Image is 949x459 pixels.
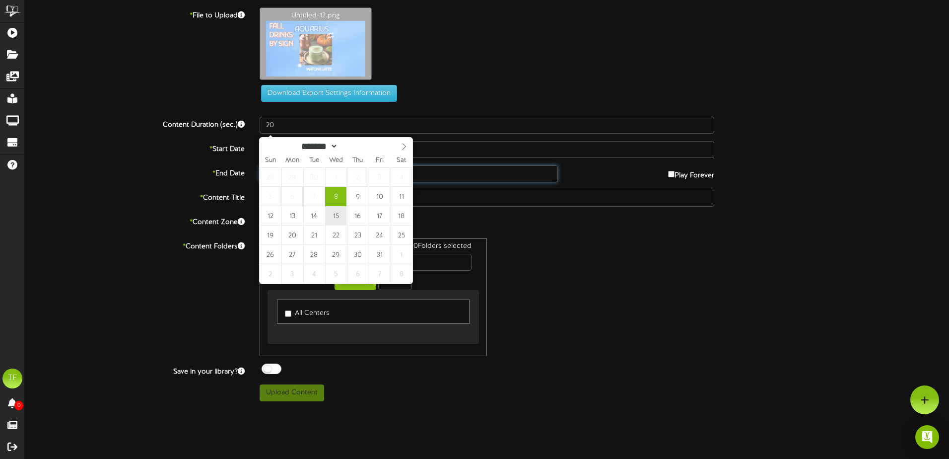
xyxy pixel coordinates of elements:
[260,206,281,226] span: October 12, 2025
[915,425,939,449] div: Open Intercom Messenger
[17,190,252,203] label: Content Title
[281,245,303,264] span: October 27, 2025
[325,187,346,206] span: October 8, 2025
[285,310,291,317] input: All Centers
[281,157,303,164] span: Mon
[347,226,368,245] span: October 23, 2025
[325,226,346,245] span: October 22, 2025
[260,245,281,264] span: October 26, 2025
[391,245,412,264] span: November 1, 2025
[391,226,412,245] span: October 25, 2025
[2,369,22,388] div: TF
[281,206,303,226] span: October 13, 2025
[281,264,303,284] span: November 3, 2025
[17,238,252,252] label: Content Folders
[281,226,303,245] span: October 20, 2025
[325,264,346,284] span: November 5, 2025
[14,401,23,410] span: 0
[260,226,281,245] span: October 19, 2025
[369,157,391,164] span: Fri
[260,187,281,206] span: October 5, 2025
[391,157,412,164] span: Sat
[347,264,368,284] span: November 6, 2025
[260,157,281,164] span: Sun
[281,167,303,187] span: September 29, 2025
[347,206,368,226] span: October 16, 2025
[369,187,390,206] span: October 10, 2025
[369,206,390,226] span: October 17, 2025
[17,141,252,154] label: Start Date
[261,85,397,102] button: Download Export Settings Information
[668,165,714,181] label: Play Forever
[256,90,397,97] a: Download Export Settings Information
[303,157,325,164] span: Tue
[303,226,325,245] span: October 21, 2025
[17,165,252,179] label: End Date
[347,245,368,264] span: October 30, 2025
[17,214,252,228] label: Content Zone
[347,157,369,164] span: Thu
[17,364,252,377] label: Save in your library?
[391,264,412,284] span: November 8, 2025
[260,167,281,187] span: September 28, 2025
[325,157,347,164] span: Wed
[303,187,325,206] span: October 7, 2025
[281,187,303,206] span: October 6, 2025
[303,245,325,264] span: October 28, 2025
[391,206,412,226] span: October 18, 2025
[303,167,325,187] span: September 30, 2025
[303,206,325,226] span: October 14, 2025
[260,190,714,207] input: Title of this Content
[285,305,330,318] label: All Centers
[260,264,281,284] span: November 2, 2025
[17,7,252,21] label: File to Upload
[325,167,346,187] span: October 1, 2025
[338,141,374,152] input: Year
[17,117,252,130] label: Content Duration (sec.)
[369,226,390,245] span: October 24, 2025
[325,206,346,226] span: October 15, 2025
[347,187,368,206] span: October 9, 2025
[303,264,325,284] span: November 4, 2025
[369,167,390,187] span: October 3, 2025
[391,187,412,206] span: October 11, 2025
[668,171,675,177] input: Play Forever
[325,245,346,264] span: October 29, 2025
[260,384,324,401] button: Upload Content
[369,264,390,284] span: November 7, 2025
[391,167,412,187] span: October 4, 2025
[347,167,368,187] span: October 2, 2025
[369,245,390,264] span: October 31, 2025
